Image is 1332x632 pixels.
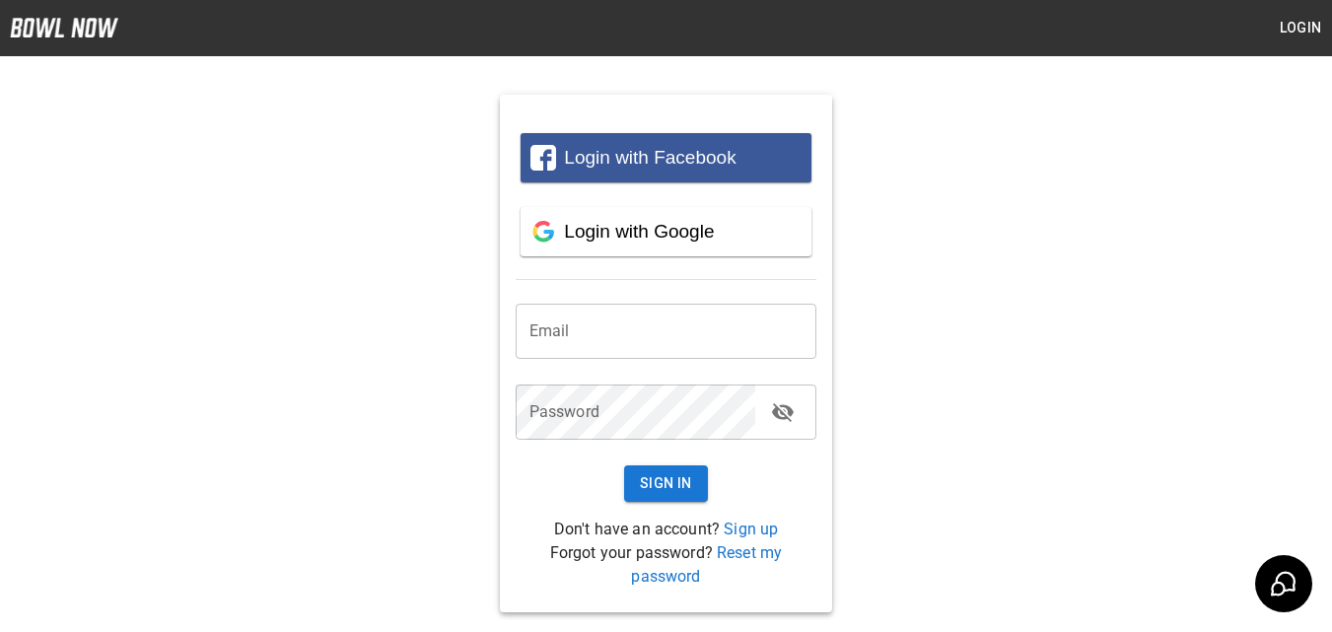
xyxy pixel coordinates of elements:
[763,392,803,432] button: toggle password visibility
[564,221,714,242] span: Login with Google
[631,543,782,586] a: Reset my password
[521,133,812,182] button: Login with Facebook
[516,541,817,589] p: Forgot your password?
[1269,10,1332,46] button: Login
[10,18,118,37] img: logo
[564,147,736,168] span: Login with Facebook
[521,207,812,256] button: Login with Google
[516,518,817,541] p: Don't have an account?
[724,520,778,538] a: Sign up
[624,465,708,502] button: Sign In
